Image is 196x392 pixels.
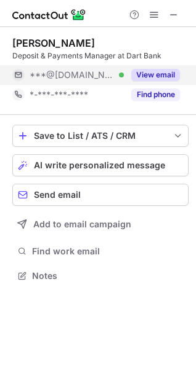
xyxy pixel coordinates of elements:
span: AI write personalized message [34,160,165,170]
span: Send email [34,190,81,200]
div: Deposit & Payments Manager at Dart Bank [12,50,189,61]
button: Reveal Button [131,69,180,81]
span: Notes [32,270,184,281]
span: Add to email campaign [33,219,131,229]
button: Find work email [12,243,189,260]
button: save-profile-one-click [12,125,189,147]
div: [PERSON_NAME] [12,37,95,49]
button: Add to email campaign [12,213,189,235]
span: Find work email [32,246,184,257]
span: ***@[DOMAIN_NAME] [30,69,115,80]
div: Save to List / ATS / CRM [34,131,167,141]
button: Notes [12,267,189,284]
button: Send email [12,184,189,206]
button: Reveal Button [131,88,180,101]
button: AI write personalized message [12,154,189,176]
img: ContactOut v5.3.10 [12,7,86,22]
